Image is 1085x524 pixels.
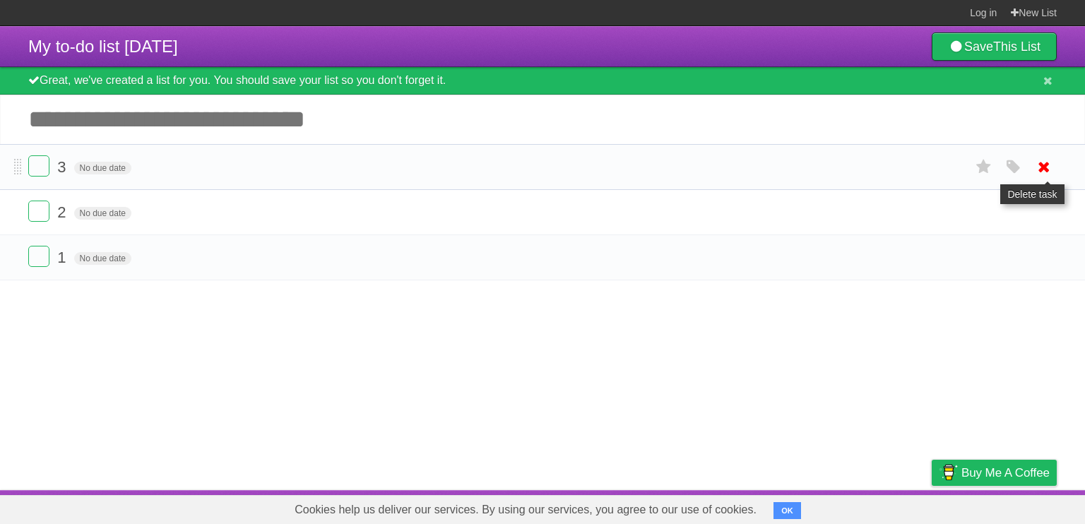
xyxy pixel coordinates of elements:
[57,158,69,176] span: 3
[993,40,1040,54] b: This List
[790,494,848,520] a: Developers
[961,460,1050,485] span: Buy me a coffee
[28,201,49,222] label: Done
[773,502,801,519] button: OK
[74,252,131,265] span: No due date
[74,207,131,220] span: No due date
[744,494,773,520] a: About
[971,155,997,179] label: Star task
[74,162,131,174] span: No due date
[28,246,49,267] label: Done
[28,155,49,177] label: Done
[865,494,896,520] a: Terms
[932,460,1057,486] a: Buy me a coffee
[57,249,69,266] span: 1
[28,37,178,56] span: My to-do list [DATE]
[939,460,958,484] img: Buy me a coffee
[913,494,950,520] a: Privacy
[932,32,1057,61] a: SaveThis List
[280,496,771,524] span: Cookies help us deliver our services. By using our services, you agree to our use of cookies.
[968,494,1057,520] a: Suggest a feature
[57,203,69,221] span: 2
